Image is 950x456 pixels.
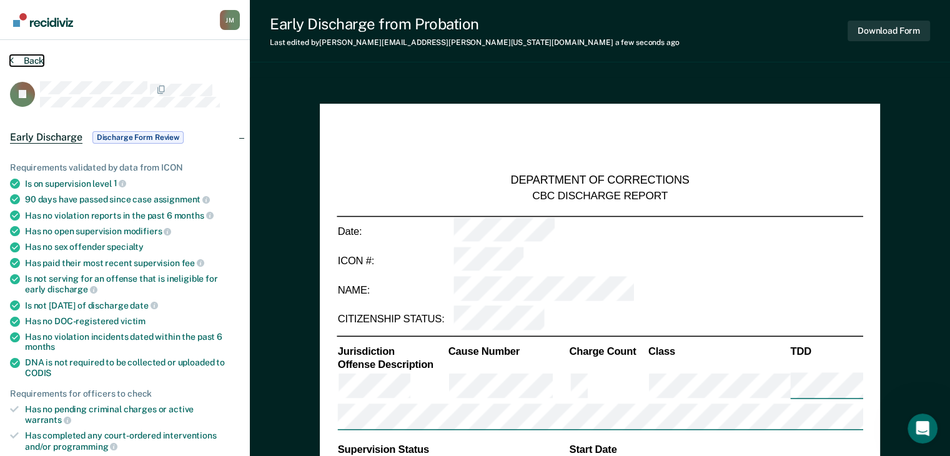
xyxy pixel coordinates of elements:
[114,178,127,188] span: 1
[337,344,447,358] th: Jurisdiction
[220,10,240,30] div: J M
[337,246,452,275] td: ICON #:
[511,174,690,189] div: DEPARTMENT OF CORRECTIONS
[182,258,204,268] span: fee
[337,216,452,246] td: Date:
[220,10,240,30] button: Profile dropdown button
[130,300,157,310] span: date
[337,442,568,456] th: Supervision Status
[25,316,240,327] div: Has no DOC-registered
[107,242,144,252] span: specialty
[25,210,240,221] div: Has no violation reports in the past 6
[568,344,647,358] th: Charge Count
[25,430,240,452] div: Has completed any court-ordered interventions and/or
[568,442,863,456] th: Start Date
[121,316,146,326] span: victim
[10,162,240,173] div: Requirements validated by data from ICON
[10,131,82,144] span: Early Discharge
[47,284,97,294] span: discharge
[789,344,863,358] th: TDD
[25,257,240,269] div: Has paid their most recent supervision
[647,344,789,358] th: Class
[615,38,680,47] span: a few seconds ago
[337,275,452,305] td: NAME:
[25,415,71,425] span: warrants
[25,242,240,252] div: Has no sex offender
[13,13,73,27] img: Recidiviz
[25,300,240,311] div: Is not [DATE] of discharge
[337,305,452,334] td: CITIZENSHIP STATUS:
[848,21,930,41] button: Download Form
[25,342,55,352] span: months
[25,357,240,379] div: DNA is not required to be collected or uploaded to
[10,389,240,399] div: Requirements for officers to check
[92,131,184,144] span: Discharge Form Review
[532,188,668,202] div: CBC DISCHARGE REPORT
[10,55,44,66] button: Back
[25,178,240,189] div: Is on supervision level
[337,358,447,372] th: Offense Description
[908,414,938,444] iframe: Intercom live chat
[25,404,240,425] div: Has no pending criminal charges or active
[25,194,240,205] div: 90 days have passed since case
[447,344,568,358] th: Cause Number
[53,442,117,452] span: programming
[25,368,51,378] span: CODIS
[25,226,240,237] div: Has no open supervision
[124,226,172,236] span: modifiers
[25,332,240,353] div: Has no violation incidents dated within the past 6
[270,15,680,33] div: Early Discharge from Probation
[174,211,214,221] span: months
[270,38,680,47] div: Last edited by [PERSON_NAME][EMAIL_ADDRESS][PERSON_NAME][US_STATE][DOMAIN_NAME]
[154,194,210,204] span: assignment
[25,274,240,295] div: Is not serving for an offense that is ineligible for early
